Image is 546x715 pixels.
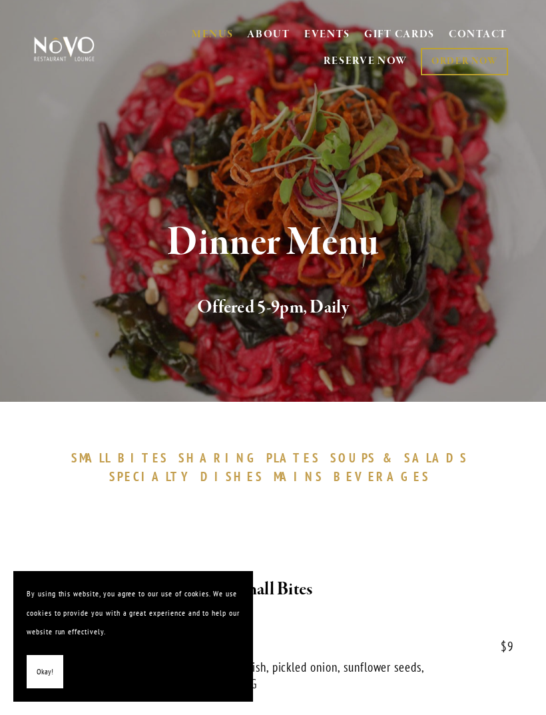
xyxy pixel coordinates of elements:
span: MAINS [274,468,324,484]
span: DISHES [200,468,264,484]
span: & [383,450,398,466]
a: GIFT CARDS [364,23,435,48]
div: HOUSE SALAD [32,639,514,656]
a: EVENTS [304,28,350,41]
span: BEVERAGES [334,468,431,484]
span: PLATES [266,450,320,466]
a: SOUPS&SALADS [330,450,475,466]
a: CONTACT [449,23,507,48]
a: ORDER NOW [421,48,508,75]
span: SPECIALTY [109,468,194,484]
p: By using this website, you agree to our use of cookies. We use cookies to provide you with a grea... [27,584,240,642]
img: Novo Restaurant &amp; Lounge [32,36,97,62]
a: MENUS [192,28,234,41]
span: SHARING [178,450,260,466]
h1: Dinner Menu [47,221,499,265]
a: RESERVE NOW [324,49,408,74]
section: Cookie banner [13,571,253,702]
span: Okay! [37,662,53,682]
a: SHARINGPLATES [178,450,326,466]
span: BITES [118,450,169,466]
div: mixed market lettuces, cucumber, shaved radish, pickled onion, sunflower seeds, parmesan, cranber... [32,659,476,692]
a: SPECIALTYDISHES [109,468,270,484]
span: 9 [487,639,514,654]
button: Okay! [27,655,63,689]
a: BEVERAGES [334,468,437,484]
a: MAINS [274,468,330,484]
a: SMALLBITES [71,450,176,466]
span: SALADS [404,450,468,466]
span: SMALL [71,450,111,466]
h2: Offered 5-9pm, Daily [47,294,499,322]
span: SOUPS [330,450,377,466]
span: $ [501,638,507,654]
strong: Small Bites [233,578,312,601]
a: ABOUT [247,28,290,41]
